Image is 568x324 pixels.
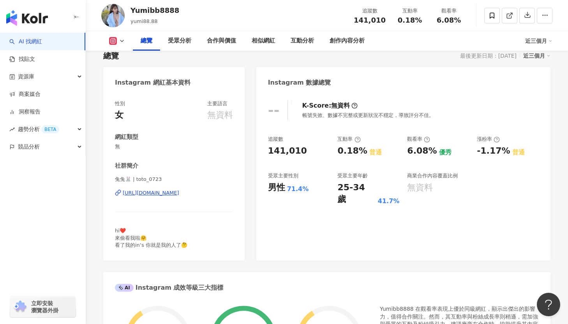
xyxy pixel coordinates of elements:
[101,4,125,27] img: KOL Avatar
[252,36,275,46] div: 相似網紅
[115,228,187,248] span: hi❤️ 來偷看我啦🤗 看了我的in’s 你就是我的人了🤔
[477,136,500,143] div: 漲粉率
[115,109,123,121] div: 女
[337,136,360,143] div: 互動率
[434,7,464,15] div: 觀看率
[268,136,283,143] div: 追蹤數
[354,7,386,15] div: 追蹤數
[6,10,48,26] img: logo
[525,35,552,47] div: 近三個月
[337,182,376,206] div: 25-34 歲
[115,162,138,170] div: 社群簡介
[207,36,236,46] div: 合作與價值
[512,148,525,157] div: 普通
[337,145,367,157] div: 0.18%
[268,78,331,87] div: Instagram 數據總覽
[168,36,191,46] div: 受眾分析
[369,148,382,157] div: 普通
[395,7,425,15] div: 互動率
[407,136,430,143] div: 觀看率
[537,293,560,316] iframe: Help Scout Beacon - Open
[18,68,34,85] span: 資源庫
[115,189,233,197] a: [URL][DOMAIN_NAME]
[291,36,314,46] div: 互動分析
[115,78,191,87] div: Instagram 網紅基本資料
[331,101,350,110] div: 無資料
[9,38,42,46] a: searchAI 找網紅
[18,120,59,138] span: 趨勢分析
[437,16,461,24] span: 6.08%
[523,51,550,61] div: 近三個月
[378,197,400,205] div: 41.7%
[460,53,517,59] div: 最後更新日期：[DATE]
[12,301,28,313] img: chrome extension
[115,283,223,292] div: Instagram 成效等級三大指標
[268,102,280,118] div: --
[354,16,386,24] span: 141,010
[207,100,228,107] div: 主要語言
[115,133,138,141] div: 網紅類型
[115,284,134,292] div: AI
[407,172,458,179] div: 商業合作內容覆蓋比例
[302,101,358,110] div: K-Score :
[337,172,368,179] div: 受眾主要年齡
[439,148,452,157] div: 優秀
[31,300,58,314] span: 立即安裝 瀏覽器外掛
[268,172,298,179] div: 受眾主要性別
[115,176,233,183] span: 兔兔🐰 | toto_0723
[477,145,510,157] div: -1.17%
[10,296,76,317] a: chrome extension立即安裝 瀏覽器外掛
[131,18,157,24] span: yumi88.88
[407,182,433,194] div: 無資料
[9,55,35,63] a: 找貼文
[131,5,179,15] div: Yumibb8888
[103,50,119,61] div: 總覽
[287,185,309,193] div: 71.4%
[41,126,59,133] div: BETA
[141,36,152,46] div: 總覽
[330,36,365,46] div: 創作內容分析
[123,189,179,197] div: [URL][DOMAIN_NAME]
[268,182,285,194] div: 男性
[115,100,125,107] div: 性別
[268,145,307,157] div: 141,010
[207,109,233,121] div: 無資料
[115,143,233,150] span: 無
[302,112,434,119] div: 帳號失效、數據不完整或更新狀況不穩定，導致評分不佳。
[9,108,41,116] a: 洞察報告
[407,145,437,157] div: 6.08%
[398,16,422,24] span: 0.18%
[9,127,15,132] span: rise
[9,90,41,98] a: 商案媒合
[18,138,40,156] span: 競品分析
